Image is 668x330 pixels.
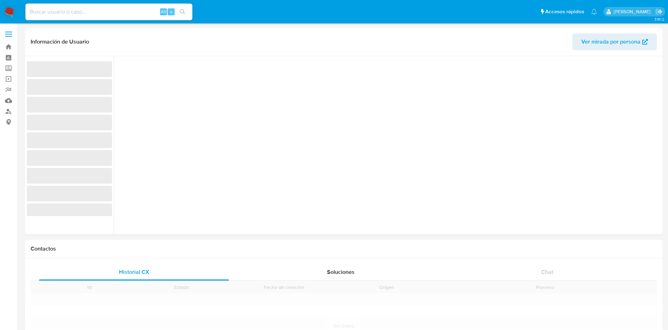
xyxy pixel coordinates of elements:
span: ‌ [27,168,112,184]
span: s [170,8,172,15]
span: ‌ [27,186,112,201]
button: Ver mirada por persona [572,33,657,50]
span: Alt [161,8,166,15]
span: Chat [541,268,553,276]
h1: Contactos [31,245,657,252]
h1: Información de Usuario [31,38,89,45]
span: Historial CX [119,268,149,276]
span: Accesos rápidos [545,8,584,15]
span: ‌ [27,61,112,77]
input: Buscar usuario o caso... [25,7,192,16]
span: ‌ [27,115,112,130]
span: Soluciones [327,268,355,276]
p: ivonne.perezonofre@mercadolibre.com.mx [614,8,653,15]
span: ‌ [27,150,112,166]
button: search-icon [175,7,190,17]
a: Notificaciones [591,9,597,15]
a: Salir [655,8,663,15]
span: ‌ [27,132,112,148]
span: Ver mirada por persona [581,33,641,50]
span: ‌ [27,79,112,95]
span: ‌ [27,97,112,113]
span: ‌ [27,204,112,219]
